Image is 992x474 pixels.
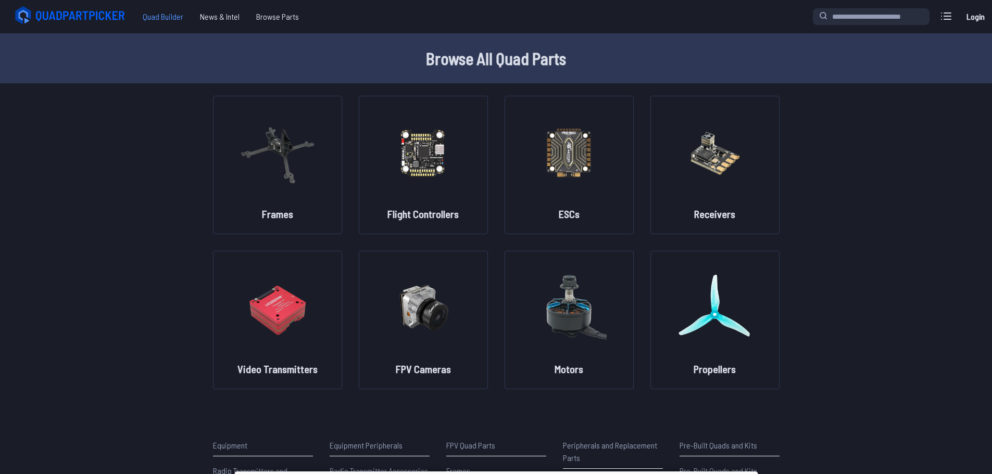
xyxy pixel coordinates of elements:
[359,251,488,389] a: image of categoryFPV Cameras
[396,362,451,376] h2: FPV Cameras
[237,362,318,376] h2: Video Transmitters
[446,439,546,452] p: FPV Quad Parts
[134,6,192,27] a: Quad Builder
[650,96,780,234] a: image of categoryReceivers
[505,96,634,234] a: image of categoryESCs
[386,262,461,353] img: image of category
[262,207,293,221] h2: Frames
[359,96,488,234] a: image of categoryFlight Controllers
[240,262,315,353] img: image of category
[213,439,313,452] p: Equipment
[559,207,580,221] h2: ESCs
[213,96,342,234] a: image of categoryFrames
[555,362,583,376] h2: Motors
[680,439,780,452] p: Pre-Built Quads and Kits
[505,251,634,389] a: image of categoryMotors
[192,6,248,27] a: News & Intel
[386,107,461,198] img: image of category
[213,251,342,389] a: image of categoryVideo Transmitters
[248,6,307,27] a: Browse Parts
[532,107,607,198] img: image of category
[240,107,315,198] img: image of category
[163,46,830,71] h1: Browse All Quad Parts
[677,262,752,353] img: image of category
[963,6,988,27] a: Login
[532,262,607,353] img: image of category
[563,439,663,464] p: Peripherals and Replacement Parts
[694,207,735,221] h2: Receivers
[694,362,736,376] h2: Propellers
[650,251,780,389] a: image of categoryPropellers
[677,107,752,198] img: image of category
[387,207,459,221] h2: Flight Controllers
[330,439,430,452] p: Equipment Peripherals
